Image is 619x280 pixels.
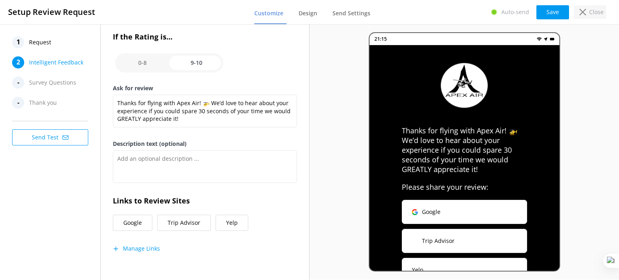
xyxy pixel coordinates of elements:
[12,56,24,68] div: 2
[589,8,604,17] p: Close
[550,37,555,41] img: battery.png
[299,9,317,17] span: Design
[374,35,387,43] p: 21:15
[8,6,95,19] h3: Setup Review Request
[29,77,76,89] span: Survey Questions
[113,31,297,43] h3: If the Rating is...
[113,215,152,231] button: Google
[113,95,297,127] textarea: Thanks for flying with Apex Air! 🚁 We’d love to hear about your experience if you could spare 30 ...
[332,9,370,17] span: Send Settings
[402,200,527,224] button: Google
[216,215,248,231] button: Yelp
[113,245,160,253] button: Manage Links
[12,97,24,109] div: -
[12,77,24,89] div: -
[113,139,297,148] label: Description text (optional)
[113,195,297,207] h3: Links to Review Sites
[29,56,83,68] span: Intelligent Feedback
[29,97,57,109] span: Thank you
[12,129,88,145] button: Send Test
[29,36,51,48] span: Request
[12,36,24,48] div: 1
[543,37,548,41] img: near-me.png
[501,8,529,17] p: Auto-send
[402,229,527,253] button: Trip Advisor
[113,84,297,93] label: Ask for review
[402,126,527,174] p: Thanks for flying with Apex Air! 🚁 We’d love to hear about your experience if you could spare 30 ...
[402,182,527,192] p: Please share your review:
[536,5,569,19] button: Save
[537,37,542,41] img: wifi.png
[157,215,211,231] button: Trip Advisor
[440,61,488,110] img: 690-1755549465.png
[254,9,283,17] span: Customize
